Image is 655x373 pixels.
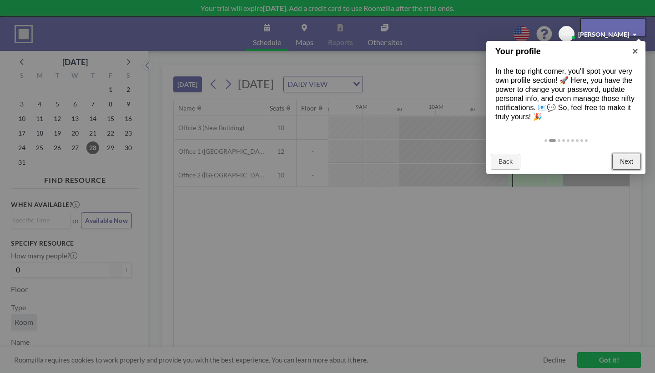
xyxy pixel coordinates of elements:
[612,154,641,170] a: Next
[486,58,645,131] div: In the top right corner, you'll spot your very own profile section! 🚀 Here, you have the power to...
[491,154,520,170] a: Back
[578,30,629,38] span: [PERSON_NAME]
[561,30,572,38] span: MV
[495,45,622,58] h1: Your profile
[625,41,645,61] a: ×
